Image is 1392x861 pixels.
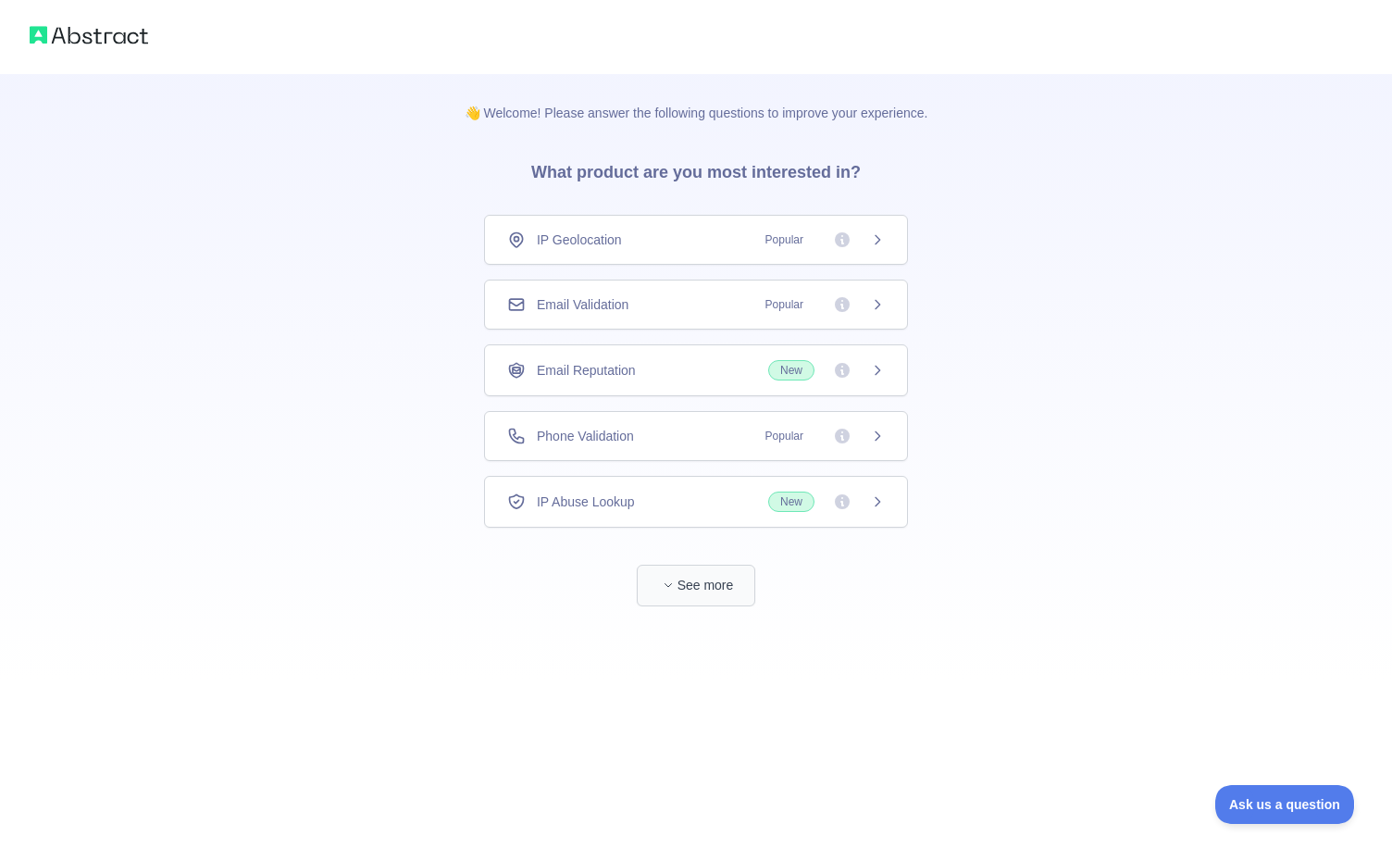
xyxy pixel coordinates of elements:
iframe: Toggle Customer Support [1215,785,1355,824]
p: 👋 Welcome! Please answer the following questions to improve your experience. [435,74,958,122]
button: See more [637,565,755,606]
span: IP Abuse Lookup [537,493,635,511]
span: IP Geolocation [537,231,622,249]
span: New [768,492,814,512]
span: Email Validation [537,295,628,314]
span: Popular [754,427,814,445]
h3: What product are you most interested in? [502,122,890,215]
span: Popular [754,295,814,314]
img: Abstract logo [30,22,148,48]
span: Phone Validation [537,427,634,445]
span: New [768,360,814,381]
span: Email Reputation [537,361,636,380]
span: Popular [754,231,814,249]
